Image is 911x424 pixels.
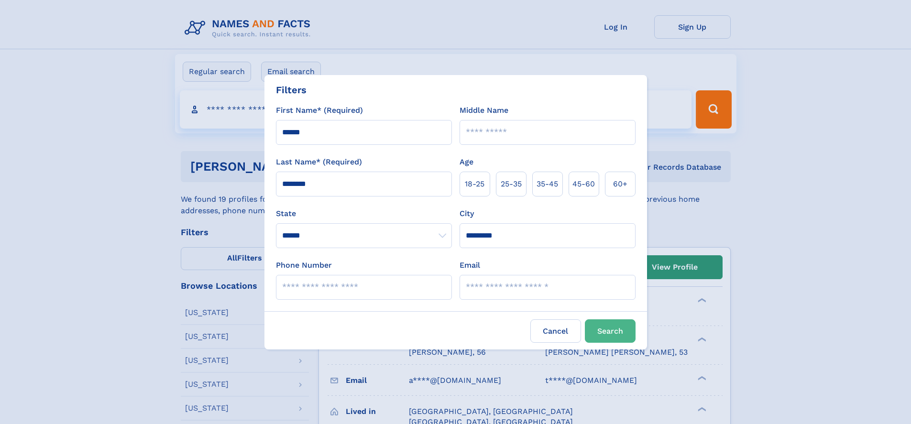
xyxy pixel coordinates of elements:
[613,178,627,190] span: 60+
[276,156,362,168] label: Last Name* (Required)
[537,178,558,190] span: 35‑45
[460,156,473,168] label: Age
[501,178,522,190] span: 25‑35
[572,178,595,190] span: 45‑60
[585,319,636,343] button: Search
[460,105,508,116] label: Middle Name
[460,208,474,219] label: City
[276,83,307,97] div: Filters
[276,208,452,219] label: State
[276,105,363,116] label: First Name* (Required)
[465,178,484,190] span: 18‑25
[276,260,332,271] label: Phone Number
[530,319,581,343] label: Cancel
[460,260,480,271] label: Email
